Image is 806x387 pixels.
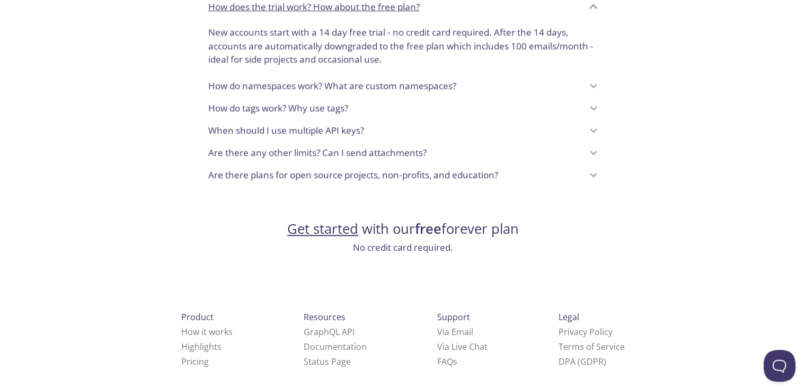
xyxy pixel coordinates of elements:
[200,142,607,164] div: Are there any other limits? Can I send attachments?
[764,350,795,382] iframe: Help Scout Beacon - Open
[559,311,579,323] span: Legal
[304,326,355,338] a: GraphQL API
[304,311,346,323] span: Resources
[437,326,473,338] a: Via Email
[200,21,607,75] div: How does the trial work? How about the free plan?
[208,168,498,182] p: Are there plans for open source projects, non-profits, and education?
[208,25,598,66] p: New accounts start with a 14 day free trial - no credit card required. After the 14 days, account...
[181,341,222,353] a: Highlights
[200,75,607,97] div: How do namespaces work? What are custom namespaces?
[559,356,606,367] a: DPA (GDPR)
[415,219,441,238] strong: free
[181,356,209,367] a: Pricing
[304,341,367,353] a: Documentation
[287,241,519,254] h3: No credit card required.
[181,326,233,338] a: How it works
[200,119,607,142] div: When should I use multiple API keys?
[304,356,351,367] a: Status Page
[181,311,214,323] span: Product
[287,220,519,238] h2: with our forever plan
[208,124,364,137] p: When should I use multiple API keys?
[208,79,456,93] p: How do namespaces work? What are custom namespaces?
[200,97,607,119] div: How do tags work? Why use tags?
[200,164,607,186] div: Are there plans for open source projects, non-profits, and education?
[437,341,488,353] a: Via Live Chat
[208,101,348,115] p: How do tags work? Why use tags?
[287,219,358,238] a: Get started
[453,356,457,367] span: s
[559,341,625,353] a: Terms of Service
[559,326,613,338] a: Privacy Policy
[437,356,457,367] a: FAQ
[208,146,427,160] p: Are there any other limits? Can I send attachments?
[437,311,470,323] span: Support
